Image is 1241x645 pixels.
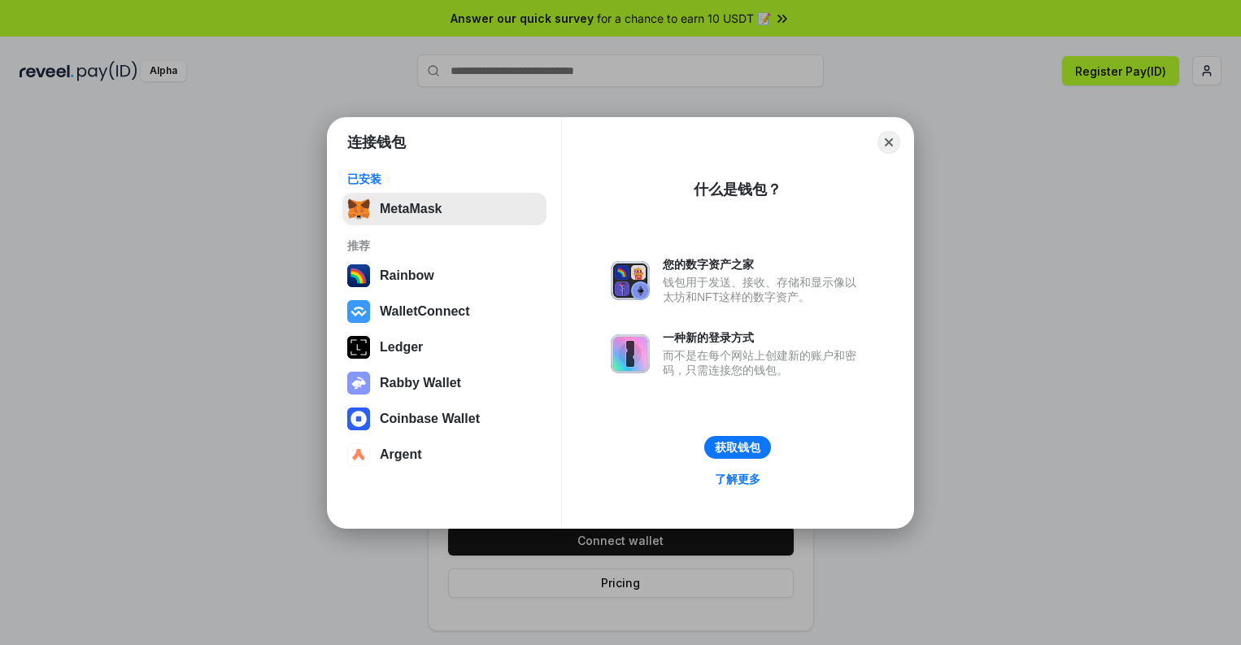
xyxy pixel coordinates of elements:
button: Close [877,131,900,154]
div: Rabby Wallet [380,376,461,390]
img: svg+xml,%3Csvg%20width%3D%2228%22%20height%3D%2228%22%20viewBox%3D%220%200%2028%2028%22%20fill%3D... [347,443,370,466]
img: svg+xml,%3Csvg%20width%3D%22120%22%20height%3D%22120%22%20viewBox%3D%220%200%20120%20120%22%20fil... [347,264,370,287]
button: Rainbow [342,259,546,292]
div: 了解更多 [715,472,760,486]
div: 而不是在每个网站上创建新的账户和密码，只需连接您的钱包。 [663,348,864,377]
img: svg+xml,%3Csvg%20width%3D%2228%22%20height%3D%2228%22%20viewBox%3D%220%200%2028%2028%22%20fill%3D... [347,300,370,323]
div: MetaMask [380,202,442,216]
button: WalletConnect [342,295,546,328]
button: Argent [342,438,546,471]
div: WalletConnect [380,304,470,319]
img: svg+xml,%3Csvg%20xmlns%3D%22http%3A%2F%2Fwww.w3.org%2F2000%2Fsvg%22%20fill%3D%22none%22%20viewBox... [611,334,650,373]
img: svg+xml,%3Csvg%20xmlns%3D%22http%3A%2F%2Fwww.w3.org%2F2000%2Fsvg%22%20fill%3D%22none%22%20viewBox... [611,261,650,300]
div: Rainbow [380,268,434,283]
div: 您的数字资产之家 [663,257,864,272]
div: 钱包用于发送、接收、存储和显示像以太坊和NFT这样的数字资产。 [663,275,864,304]
img: svg+xml,%3Csvg%20width%3D%2228%22%20height%3D%2228%22%20viewBox%3D%220%200%2028%2028%22%20fill%3D... [347,407,370,430]
div: 一种新的登录方式 [663,330,864,345]
button: Rabby Wallet [342,367,546,399]
img: svg+xml,%3Csvg%20xmlns%3D%22http%3A%2F%2Fwww.w3.org%2F2000%2Fsvg%22%20fill%3D%22none%22%20viewBox... [347,372,370,394]
div: 推荐 [347,238,542,253]
button: MetaMask [342,193,546,225]
a: 了解更多 [705,468,770,490]
h1: 连接钱包 [347,133,406,152]
div: Coinbase Wallet [380,412,480,426]
div: 什么是钱包？ [694,180,782,199]
div: 获取钱包 [715,440,760,455]
div: Argent [380,447,422,462]
button: Ledger [342,331,546,364]
img: svg+xml,%3Csvg%20xmlns%3D%22http%3A%2F%2Fwww.w3.org%2F2000%2Fsvg%22%20width%3D%2228%22%20height%3... [347,336,370,359]
div: 已安装 [347,172,542,186]
div: Ledger [380,340,423,355]
img: svg+xml,%3Csvg%20fill%3D%22none%22%20height%3D%2233%22%20viewBox%3D%220%200%2035%2033%22%20width%... [347,198,370,220]
button: 获取钱包 [704,436,771,459]
button: Coinbase Wallet [342,403,546,435]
